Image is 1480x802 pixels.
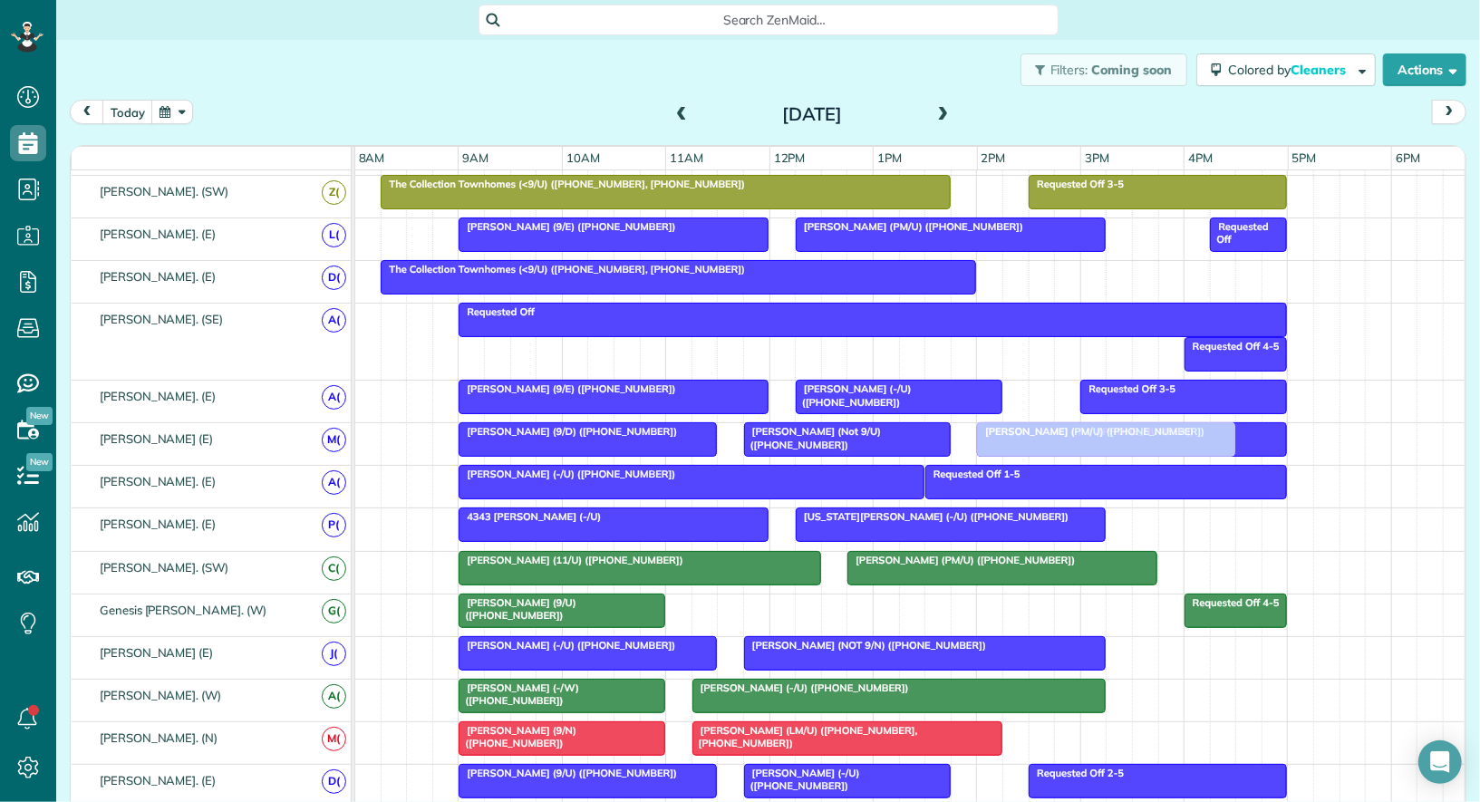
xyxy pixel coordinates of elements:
[563,150,604,165] span: 10am
[322,727,346,751] span: M(
[458,596,576,622] span: [PERSON_NAME] (9/U) ([PHONE_NUMBER])
[96,517,219,531] span: [PERSON_NAME]. (E)
[795,382,912,408] span: [PERSON_NAME] (-/U) ([PHONE_NUMBER])
[692,724,918,749] span: [PERSON_NAME] (LM/U) ([PHONE_NUMBER], [PHONE_NUMBER])
[1228,62,1352,78] span: Colored by
[458,767,678,779] span: [PERSON_NAME] (9/U) ([PHONE_NUMBER])
[458,425,678,438] span: [PERSON_NAME] (9/D) ([PHONE_NUMBER])
[1196,53,1376,86] button: Colored byCleaners
[96,389,219,403] span: [PERSON_NAME]. (E)
[322,385,346,410] span: A(
[874,150,905,165] span: 1pm
[96,474,219,488] span: [PERSON_NAME]. (E)
[96,730,221,745] span: [PERSON_NAME]. (N)
[458,220,676,233] span: [PERSON_NAME] (9/E) ([PHONE_NUMBER])
[322,642,346,666] span: J(
[1432,100,1466,124] button: next
[96,645,217,660] span: [PERSON_NAME] (E)
[458,681,579,707] span: [PERSON_NAME] (-/W) ([PHONE_NUMBER])
[458,554,683,566] span: [PERSON_NAME] (11/U) ([PHONE_NUMBER])
[978,150,1010,165] span: 2pm
[1184,340,1281,353] span: Requested Off 4-5
[26,407,53,425] span: New
[458,510,602,523] span: 4343 [PERSON_NAME] (-/U)
[322,684,346,709] span: A(
[322,223,346,247] span: L(
[96,603,270,617] span: Genesis [PERSON_NAME]. (W)
[458,305,536,318] span: Requested Off
[692,681,910,694] span: [PERSON_NAME] (-/U) ([PHONE_NUMBER])
[322,513,346,537] span: P(
[795,510,1069,523] span: [US_STATE][PERSON_NAME] (-/U) ([PHONE_NUMBER])
[1184,596,1281,609] span: Requested Off 4-5
[26,453,53,471] span: New
[1291,62,1349,78] span: Cleaners
[1392,150,1424,165] span: 6pm
[96,269,219,284] span: [PERSON_NAME]. (E)
[322,769,346,794] span: D(
[96,773,219,788] span: [PERSON_NAME]. (E)
[458,724,576,749] span: [PERSON_NAME] (9/N) ([PHONE_NUMBER])
[96,688,225,702] span: [PERSON_NAME]. (W)
[699,104,925,124] h2: [DATE]
[322,180,346,205] span: Z(
[70,100,104,124] button: prev
[96,560,232,575] span: [PERSON_NAME]. (SW)
[1209,220,1268,246] span: Requested Off
[322,599,346,623] span: G(
[743,767,860,792] span: [PERSON_NAME] (-/U) ([PHONE_NUMBER])
[1028,767,1125,779] span: Requested Off 2-5
[458,468,676,480] span: [PERSON_NAME] (-/U) ([PHONE_NUMBER])
[846,554,1076,566] span: [PERSON_NAME] (PM/U) ([PHONE_NUMBER])
[96,184,232,198] span: [PERSON_NAME]. (SW)
[1081,150,1113,165] span: 3pm
[380,263,746,275] span: The Collection Townhomes (<9/U) ([PHONE_NUMBER], [PHONE_NUMBER])
[459,150,492,165] span: 9am
[1289,150,1320,165] span: 5pm
[743,425,881,450] span: [PERSON_NAME] (Not 9/U) ([PHONE_NUMBER])
[322,556,346,581] span: C(
[770,150,809,165] span: 12pm
[924,468,1021,480] span: Requested Off 1-5
[322,428,346,452] span: M(
[322,308,346,333] span: A(
[458,639,676,652] span: [PERSON_NAME] (-/U) ([PHONE_NUMBER])
[1383,53,1466,86] button: Actions
[380,178,746,190] span: The Collection Townhomes (<9/U) ([PHONE_NUMBER], [PHONE_NUMBER])
[1028,178,1125,190] span: Requested Off 3-5
[96,431,217,446] span: [PERSON_NAME] (E)
[1418,740,1462,784] div: Open Intercom Messenger
[795,220,1024,233] span: [PERSON_NAME] (PM/U) ([PHONE_NUMBER])
[355,150,389,165] span: 8am
[458,382,676,395] span: [PERSON_NAME] (9/E) ([PHONE_NUMBER])
[96,227,219,241] span: [PERSON_NAME]. (E)
[1185,150,1216,165] span: 4pm
[743,639,987,652] span: [PERSON_NAME] (NOT 9/N) ([PHONE_NUMBER])
[322,470,346,495] span: A(
[976,425,1195,438] span: [PERSON_NAME] (-/U) ([PHONE_NUMBER])
[666,150,707,165] span: 11am
[1091,62,1173,78] span: Coming soon
[96,312,227,326] span: [PERSON_NAME]. (SE)
[1079,382,1176,395] span: Requested Off 3-5
[322,266,346,290] span: D(
[1050,62,1088,78] span: Filters:
[102,100,153,124] button: today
